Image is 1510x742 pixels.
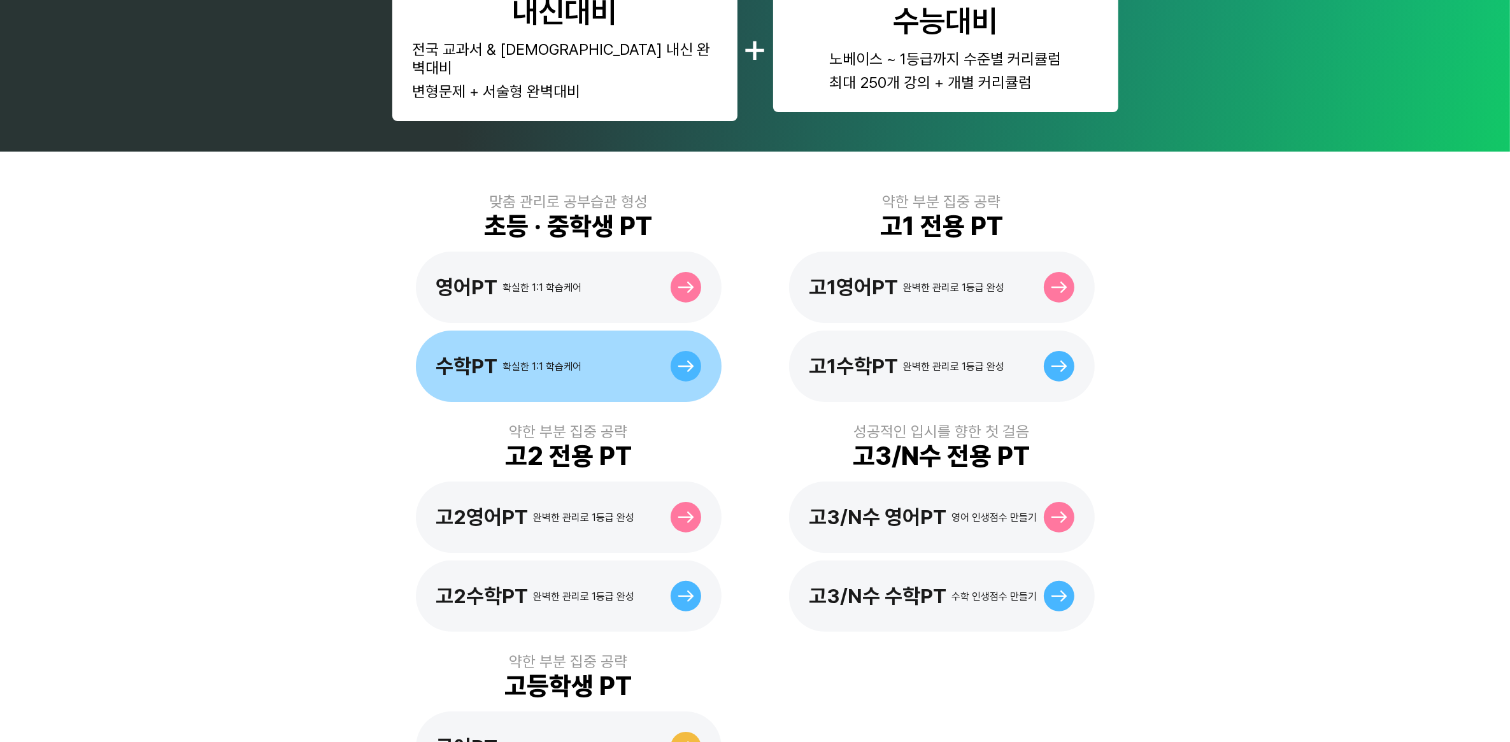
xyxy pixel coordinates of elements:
[534,590,635,603] div: 완벽한 관리로 1등급 완성
[534,511,635,524] div: 완벽한 관리로 1등급 완성
[952,590,1037,603] div: 수학 인생점수 만들기
[413,82,717,101] div: 변형문제 + 서술형 완벽대비
[509,652,628,671] div: 약한 부분 집중 공략
[503,360,582,373] div: 확실한 1:1 학습케어
[809,584,947,608] div: 고3/N수 수학PT
[509,422,628,441] div: 약한 부분 집중 공략
[436,275,498,299] div: 영어PT
[809,275,899,299] div: 고1영어PT
[436,354,498,378] div: 수학PT
[505,671,632,701] div: 고등학생 PT
[743,23,768,71] div: +
[809,354,899,378] div: 고1수학PT
[436,584,529,608] div: 고2수학PT
[436,505,529,529] div: 고2영어PT
[505,441,632,471] div: 고2 전용 PT
[880,211,1003,241] div: 고1 전용 PT
[489,192,648,211] div: 맞춤 관리로 공부습관 형성
[904,360,1005,373] div: 완벽한 관리로 1등급 완성
[894,3,998,39] div: 수능대비
[413,40,717,77] div: 전국 교과서 & [DEMOGRAPHIC_DATA] 내신 완벽대비
[952,511,1037,524] div: 영어 인생점수 만들기
[830,50,1062,68] div: 노베이스 ~ 1등급까지 수준별 커리큘럼
[830,73,1062,92] div: 최대 250개 강의 + 개별 커리큘럼
[904,282,1005,294] div: 완벽한 관리로 1등급 완성
[809,505,947,529] div: 고3/N수 영어PT
[853,441,1030,471] div: 고3/N수 전용 PT
[854,422,1030,441] div: 성공적인 입시를 향한 첫 걸음
[485,211,653,241] div: 초등 · 중학생 PT
[883,192,1001,211] div: 약한 부분 집중 공략
[503,282,582,294] div: 확실한 1:1 학습케어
